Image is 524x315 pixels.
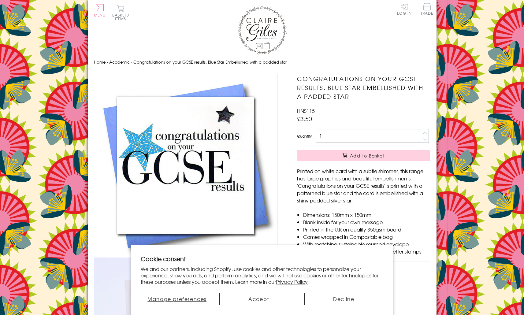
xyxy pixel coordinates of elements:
[141,254,383,263] h2: Cookie consent
[94,56,430,69] nav: breadcrumbs
[297,114,312,123] span: £3.50
[297,107,315,114] span: HNS115
[350,153,385,159] span: Add to Basket
[303,240,430,248] li: With matching sustainable sourced envelope
[94,4,106,17] button: Menu
[141,266,383,285] p: We and our partners, including Shopify, use cookies and other technologies to personalize your ex...
[109,59,130,65] a: Academic
[131,59,132,65] span: ›
[94,74,277,258] img: Congratulations on your GCSE results, Blue Star Embellished with a padded star
[107,59,108,65] span: ›
[297,167,430,204] p: Printed on white card with a subtle shimmer, this range has large graphics and beautiful embellis...
[94,12,106,18] span: Menu
[238,6,287,54] img: Claire Giles Greetings Cards
[94,59,106,65] a: Home
[304,293,383,305] button: Decline
[276,278,308,285] a: Privacy Policy
[297,74,430,101] h1: Congratulations on your GCSE results, Blue Star Embellished with a padded star
[141,293,213,305] button: Manage preferences
[303,218,430,226] li: Blank inside for your own message
[421,3,433,16] a: Trade
[297,133,312,139] label: Quantity
[421,3,433,15] span: Trade
[303,226,430,233] li: Printed in the U.K on quality 350gsm board
[303,211,430,218] li: Dimensions: 150mm x 150mm
[303,233,430,240] li: Comes wrapped in Compostable bag
[133,59,287,65] span: Congratulations on your GCSE results, Blue Star Embellished with a padded star
[297,150,430,161] button: Add to Basket
[112,5,129,20] button: Basket0 items
[397,3,412,15] a: Log In
[219,293,298,305] button: Accept
[147,295,206,302] span: Manage preferences
[115,12,129,21] span: 0 items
